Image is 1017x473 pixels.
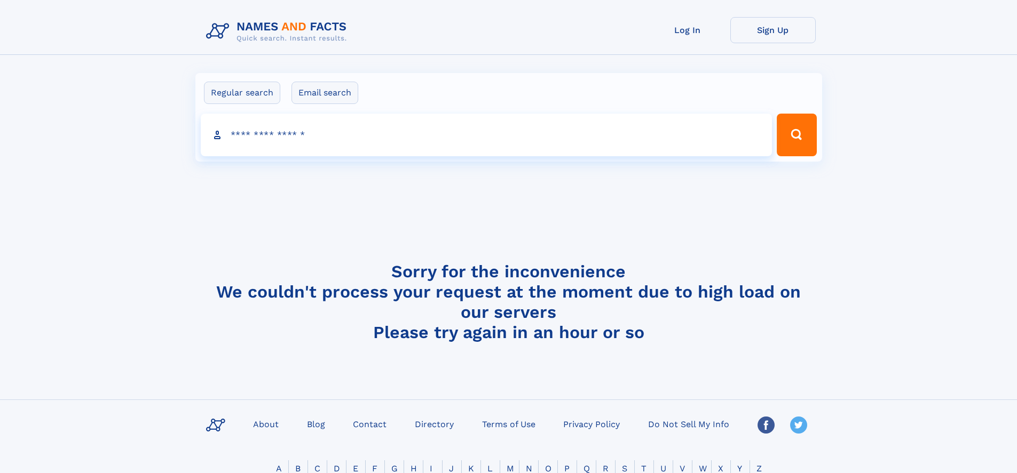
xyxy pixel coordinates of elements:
a: Privacy Policy [559,416,624,431]
label: Regular search [204,82,280,104]
h4: Sorry for the inconvenience We couldn't process your request at the moment due to high load on ou... [202,261,816,342]
a: Terms of Use [478,416,540,431]
a: Directory [411,416,458,431]
a: Blog [303,416,329,431]
a: Do Not Sell My Info [644,416,734,431]
a: About [249,416,283,431]
img: Twitter [790,416,807,434]
img: Facebook [758,416,775,434]
label: Email search [291,82,358,104]
a: Log In [645,17,730,43]
input: search input [201,114,772,156]
button: Search Button [777,114,816,156]
a: Sign Up [730,17,816,43]
img: Logo Names and Facts [202,17,356,46]
a: Contact [349,416,391,431]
